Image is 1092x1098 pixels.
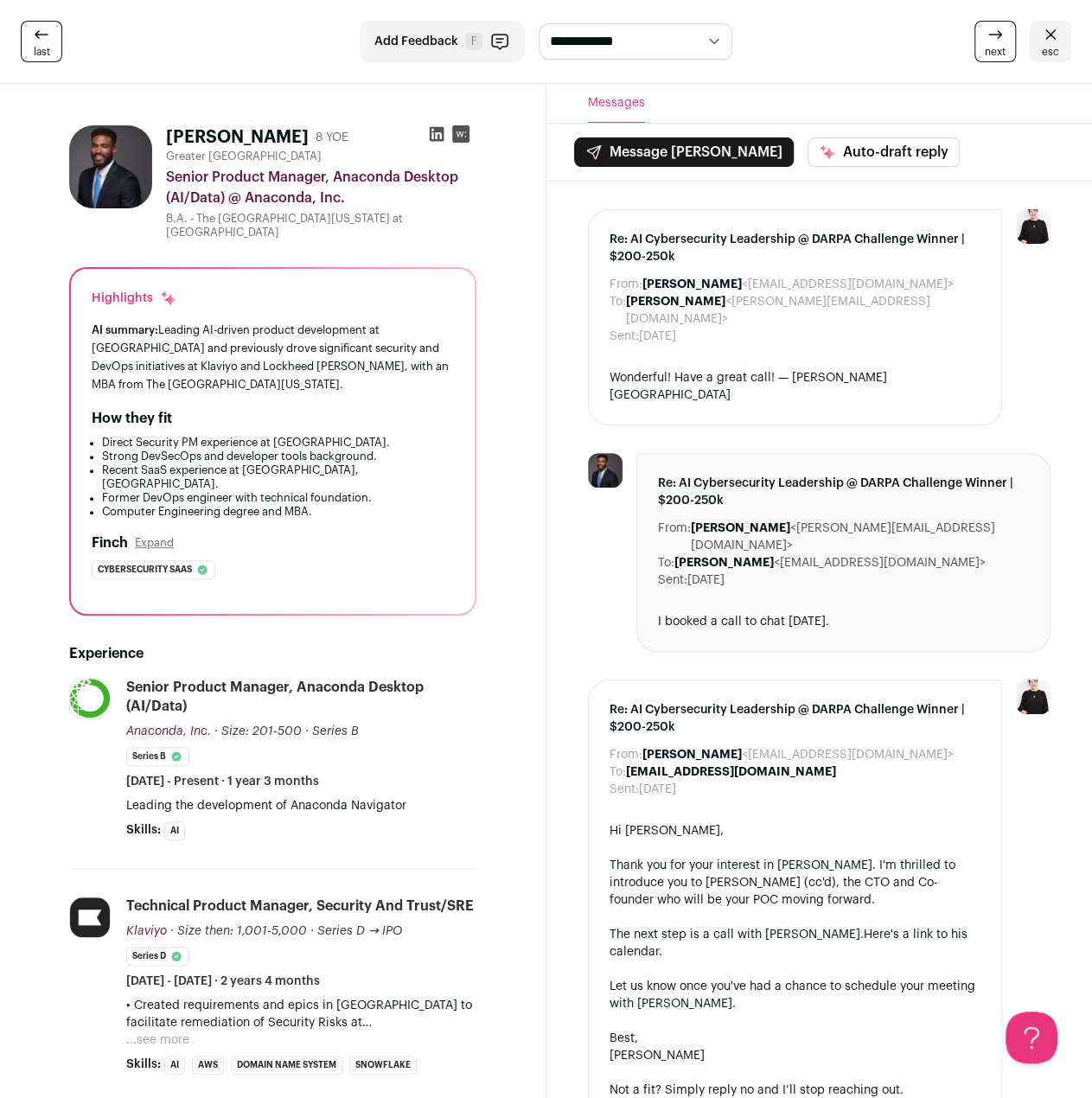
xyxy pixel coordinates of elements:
[610,1030,981,1047] div: Best,
[360,21,525,62] button: Add Feedback F
[316,129,348,146] div: 8 YOE
[642,746,954,763] dd: <[EMAIL_ADDRESS][DOMAIN_NAME]>
[69,643,476,664] h2: Experience
[317,925,402,937] span: Series D → IPO
[658,613,1030,630] div: I booked a call to chat [DATE].
[626,766,836,778] b: [EMAIL_ADDRESS][DOMAIN_NAME]
[610,822,981,839] div: Hi [PERSON_NAME],
[374,33,458,50] span: Add Feedback
[92,290,177,307] div: Highlights
[974,21,1016,62] a: next
[126,973,320,990] span: [DATE] - [DATE] · 2 years 4 months
[658,475,1030,509] span: Re: AI Cybersecurity Leadership @ DARPA Challenge Winner | $200-250k
[610,369,981,404] div: Wonderful! Have a great call! — [PERSON_NAME][GEOGRAPHIC_DATA]
[639,781,676,798] dd: [DATE]
[658,554,674,571] dt: To:
[126,1031,189,1049] button: ...see more
[126,997,476,1031] p: • Created requirements and epics in [GEOGRAPHIC_DATA] to facilitate remediation of Security Risks...
[610,293,626,328] dt: To:
[164,821,185,840] li: AI
[610,231,981,265] span: Re: AI Cybersecurity Leadership @ DARPA Challenge Winner | $200-250k
[610,978,981,1012] div: Let us know once you've had a chance to schedule your meeting with [PERSON_NAME].
[69,125,152,208] img: 71c53ca4921d14ef8b7d5bf033011061f5b001708c1c5f00020b73c492a17b82.jpg
[642,278,742,290] b: [PERSON_NAME]
[102,450,454,463] li: Strong DevSecOps and developer tools background.
[1006,1012,1057,1063] iframe: Help Scout Beacon - Open
[231,1056,342,1075] li: Domain Name System
[588,84,645,123] button: Messages
[626,296,725,308] b: [PERSON_NAME]
[574,137,794,167] button: Message [PERSON_NAME]
[610,328,639,345] dt: Sent:
[691,520,1030,554] dd: <[PERSON_NAME][EMAIL_ADDRESS][DOMAIN_NAME]>
[166,167,476,208] div: Senior Product Manager, Anaconda Desktop (AI/Data) @ Anaconda, Inc.
[92,533,128,553] h2: Finch
[610,926,981,961] div: The next step is a call with [PERSON_NAME].
[102,436,454,450] li: Direct Security PM experience at [GEOGRAPHIC_DATA].
[1042,45,1059,59] span: esc
[170,925,307,937] span: · Size then: 1,001-5,000
[126,897,474,916] div: Technical Product Manager, Security and Trust/SRE
[166,212,476,239] div: B.A. - The [GEOGRAPHIC_DATA][US_STATE] at [GEOGRAPHIC_DATA]
[126,678,476,716] div: Senior Product Manager, Anaconda Desktop (AI/Data)
[34,45,50,59] span: last
[674,557,774,569] b: [PERSON_NAME]
[305,723,309,740] span: ·
[626,293,981,328] dd: <[PERSON_NAME][EMAIL_ADDRESS][DOMAIN_NAME]>
[642,276,954,293] dd: <[EMAIL_ADDRESS][DOMAIN_NAME]>
[126,773,319,790] span: [DATE] - Present · 1 year 3 months
[92,408,172,429] h2: How they fit
[192,1056,224,1075] li: AWS
[658,571,687,589] dt: Sent:
[126,797,476,814] p: Leading the development of Anaconda Navigator
[691,522,790,534] b: [PERSON_NAME]
[808,137,960,167] button: Auto-draft reply
[92,324,158,335] span: AI summary:
[92,321,454,394] div: Leading AI-driven product development at [GEOGRAPHIC_DATA] and previously drove significant secur...
[610,701,981,736] span: Re: AI Cybersecurity Leadership @ DARPA Challenge Winner | $200-250k
[102,463,454,491] li: Recent SaaS experience at [GEOGRAPHIC_DATA], [GEOGRAPHIC_DATA].
[135,536,174,550] button: Expand
[588,453,623,488] img: 71c53ca4921d14ef8b7d5bf033011061f5b001708c1c5f00020b73c492a17b82.jpg
[126,747,189,766] li: Series B
[349,1056,417,1075] li: Snowflake
[658,520,691,554] dt: From:
[610,1047,981,1064] div: [PERSON_NAME]
[166,125,309,150] h1: [PERSON_NAME]
[642,749,742,761] b: [PERSON_NAME]
[985,45,1006,59] span: next
[102,505,454,519] li: Computer Engineering degree and MBA.
[465,33,482,50] span: F
[687,571,725,589] dd: [DATE]
[126,1056,161,1073] span: Skills:
[164,1056,185,1075] li: AI
[126,725,211,737] span: Anaconda, Inc.
[102,491,454,505] li: Former DevOps engineer with technical foundation.
[610,746,642,763] dt: From:
[610,276,642,293] dt: From:
[214,725,302,737] span: · Size: 201-500
[1030,21,1071,62] a: esc
[70,897,110,937] img: ce5bb112137e9fa6fac42524d9652fe807834fc36a204334b59d05f2cc57c70d.jpg
[166,150,322,163] span: Greater [GEOGRAPHIC_DATA]
[21,21,62,62] a: last
[310,922,314,940] span: ·
[98,561,192,578] span: Cybersecurity saas
[1016,209,1050,244] img: 9240684-medium_jpg
[126,821,161,839] span: Skills:
[126,925,167,937] span: Klaviyo
[610,781,639,798] dt: Sent:
[610,857,981,909] div: Thank you for your interest in [PERSON_NAME]. I'm thrilled to introduce you to [PERSON_NAME] (cc'...
[639,328,676,345] dd: [DATE]
[1016,680,1050,714] img: 9240684-medium_jpg
[674,554,986,571] dd: <[EMAIL_ADDRESS][DOMAIN_NAME]>
[312,725,359,737] span: Series B
[610,763,626,781] dt: To:
[70,679,110,718] img: 99d584900f9241a2a67fd4ccdc4ed0d64bc2eb6e62c827dcd69c54b4db3d36aa.png
[126,947,189,966] li: Series D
